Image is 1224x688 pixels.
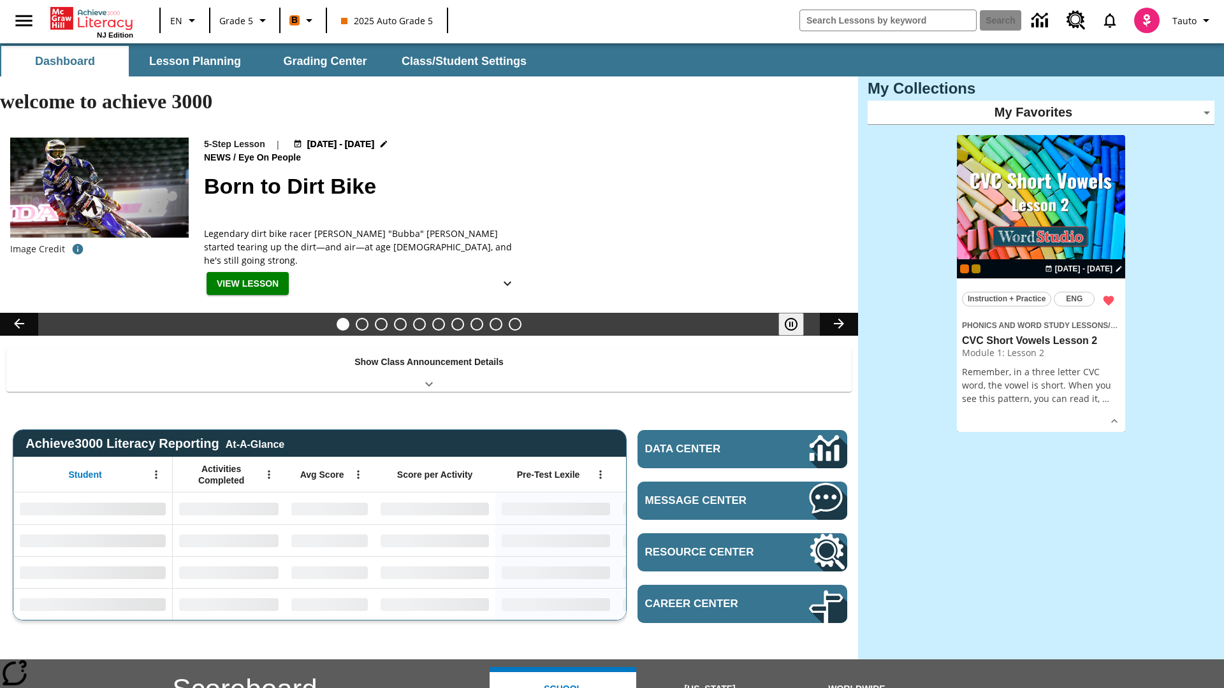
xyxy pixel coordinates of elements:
button: Open Menu [591,465,610,484]
span: Avg Score [300,469,344,480]
button: Instruction + Practice [962,292,1051,306]
p: Remember, in a three letter CVC word, the vowel is short. When you see this pattern, you can read... [962,365,1120,405]
button: Open side menu [5,2,43,39]
button: Show Details [1105,412,1124,431]
button: ENG [1054,292,1095,306]
button: Slide 2 Cars of the Future? [356,318,368,331]
span: 2025 Auto Grade 5 [341,14,433,27]
div: No Data, [173,556,285,588]
span: EN [170,14,182,27]
button: Profile/Settings [1167,9,1219,32]
img: avatar image [1134,8,1160,33]
span: Student [69,469,102,480]
button: Open Menu [147,465,166,484]
a: Resource Center, Will open in new tab [637,533,847,571]
button: Slide 9 Making a Difference for the Planet [490,318,502,331]
button: Slide 3 Do You Want Fries With That? [375,318,388,331]
button: Lesson carousel, Next [820,313,858,336]
button: Select a new avatar [1126,4,1167,37]
button: Grade: Grade 5, Select a grade [214,9,275,32]
span: [DATE] - [DATE] [1055,263,1112,275]
input: search field [800,10,976,31]
div: Home [50,4,133,39]
button: Slide 10 Sleepless in the Animal Kingdom [509,318,521,331]
a: Data Center [637,430,847,468]
span: Grade 5 [219,14,253,27]
img: Motocross racer James Stewart flies through the air on his dirt bike. [10,138,189,238]
a: Home [50,6,133,31]
button: View Lesson [207,272,289,296]
div: No Data, [616,556,738,588]
button: Slide 8 Career Lesson [470,318,483,331]
span: Activities Completed [179,463,263,486]
p: 5-Step Lesson [204,138,265,151]
span: NJ Edition [97,31,133,39]
div: No Data, [173,492,285,524]
div: At-A-Glance [226,436,284,450]
h2: Born to Dirt Bike [204,170,843,203]
div: Pause [778,313,817,336]
div: No Data, [285,524,374,556]
button: Lesson Planning [131,46,259,76]
span: Eye On People [238,151,303,165]
button: Slide 4 Taking Movies to the X-Dimension [394,318,407,331]
div: My Favorites [868,101,1214,125]
h3: My Collections [868,80,1214,97]
div: Current Class [960,264,969,273]
a: Message Center [637,482,847,520]
span: Career Center [645,598,771,610]
div: lesson details [957,135,1125,433]
button: Language: EN, Select a language [164,9,205,32]
button: Slide 1 Born to Dirt Bike [337,318,349,331]
button: Aug 19 - Aug 19 Choose Dates [1042,263,1125,275]
a: Resource Center, Will open in new tab [1059,3,1093,38]
span: Message Center [645,494,771,507]
span: Topic: Phonics and Word Study Lessons/CVC Short Vowels [962,318,1120,332]
button: Slide 7 Pre-release lesson [451,318,464,331]
span: Instruction + Practice [968,292,1045,306]
button: Remove from Favorites [1097,289,1120,312]
button: Grading Center [261,46,389,76]
div: New 2025 class [972,264,980,273]
p: Show Class Announcement Details [354,355,504,369]
span: Pre-Test Lexile [517,469,580,480]
a: Notifications [1093,4,1126,37]
div: No Data, [285,588,374,620]
button: Open Menu [349,465,368,484]
span: Tauto [1172,14,1197,27]
a: Data Center [1024,3,1059,38]
span: Phonics and Word Study Lessons [962,321,1108,330]
span: Achieve3000 Literacy Reporting [25,436,284,451]
div: No Data, [285,492,374,524]
div: No Data, [173,588,285,620]
button: Dashboard [1,46,129,76]
button: Credit: Rick Scuteri/AP Images [65,238,91,261]
button: Show Details [495,272,520,296]
div: No Data, [616,492,738,524]
p: Image Credit [10,243,65,255]
div: No Data, [285,556,374,588]
h3: CVC Short Vowels Lesson 2 [962,334,1120,348]
button: Boost Class color is orange. Change class color [284,9,322,32]
button: Aug 18 - Aug 18 Choose Dates [291,138,391,151]
button: Pause [778,313,804,336]
button: Slide 6 One Idea, Lots of Hard Work [432,318,445,331]
span: … [1102,392,1109,405]
button: Slide 5 What's the Big Idea? [413,318,426,331]
div: Show Class Announcement Details [6,348,852,392]
div: No Data, [616,588,738,620]
a: Career Center [637,585,847,623]
span: Data Center [645,443,766,455]
span: Resource Center [645,546,771,559]
span: [DATE] - [DATE] [307,138,374,151]
div: No Data, [173,524,285,556]
div: No Data, [616,524,738,556]
span: / [1108,319,1117,331]
div: Legendary dirt bike racer [PERSON_NAME] "Bubba" [PERSON_NAME] started tearing up the dirt—and air... [204,227,523,267]
span: | [275,138,280,151]
span: B [291,12,298,28]
span: CVC Short Vowels [1111,321,1177,330]
span: Legendary dirt bike racer James "Bubba" Stewart started tearing up the dirt—and air—at age 4, and... [204,227,523,267]
span: News [204,151,233,165]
